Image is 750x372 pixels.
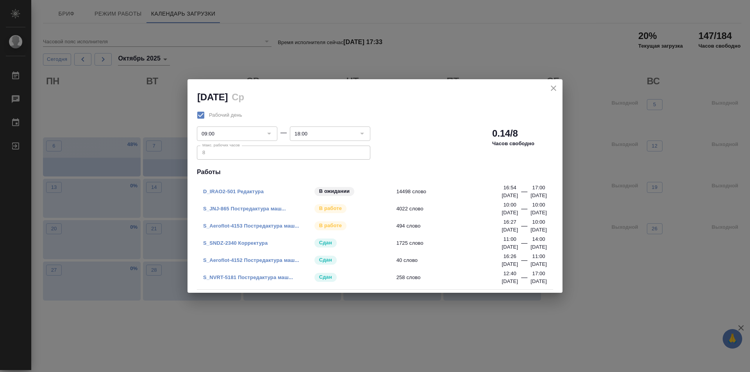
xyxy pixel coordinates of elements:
[521,187,527,199] div: —
[521,273,527,285] div: —
[504,235,516,243] p: 11:00
[203,223,299,229] a: S_Aeroflot-4153 Постредактура маш...
[203,189,264,194] a: D_IRAO2-501 Редактура
[532,201,545,209] p: 10:00
[396,256,507,264] span: 40 слово
[319,273,332,281] p: Сдан
[530,209,547,217] p: [DATE]
[521,221,527,234] div: —
[502,226,518,234] p: [DATE]
[504,218,516,226] p: 16:27
[504,184,516,192] p: 16:54
[319,205,342,212] p: В работе
[203,257,299,263] a: S_Aeroflot-4152 Постредактура маш...
[521,204,527,217] div: —
[532,270,545,278] p: 17:00
[532,218,545,226] p: 10:00
[319,256,332,264] p: Сдан
[319,239,332,247] p: Сдан
[530,260,547,268] p: [DATE]
[530,278,547,285] p: [DATE]
[548,82,559,94] button: close
[502,192,518,199] p: [DATE]
[530,192,547,199] p: [DATE]
[203,206,286,212] a: S_JNJ-865 Постредактура маш...
[532,235,545,243] p: 14:00
[502,243,518,251] p: [DATE]
[396,205,507,213] span: 4022 слово
[530,226,547,234] p: [DATE]
[209,111,242,119] span: Рабочий день
[492,127,518,140] h2: 0.14/8
[521,256,527,268] div: —
[504,201,516,209] p: 10:00
[492,140,534,148] p: Часов свободно
[396,188,507,196] span: 14498 слово
[280,128,287,137] div: —
[530,243,547,251] p: [DATE]
[502,278,518,285] p: [DATE]
[203,240,268,246] a: S_SNDZ-2340 Корректура
[504,270,516,278] p: 12:40
[504,253,516,260] p: 16:26
[396,239,507,247] span: 1725 слово
[396,274,507,281] span: 258 слово
[532,253,545,260] p: 11:00
[197,92,228,102] h2: [DATE]
[203,274,293,280] a: S_NVRT-5181 Постредактура маш...
[502,209,518,217] p: [DATE]
[319,187,350,195] p: В ожидании
[502,260,518,268] p: [DATE]
[521,239,527,251] div: —
[197,167,553,177] h4: Работы
[532,184,545,192] p: 17:00
[396,222,507,230] span: 494 слово
[319,222,342,230] p: В работе
[232,92,244,102] h2: Ср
